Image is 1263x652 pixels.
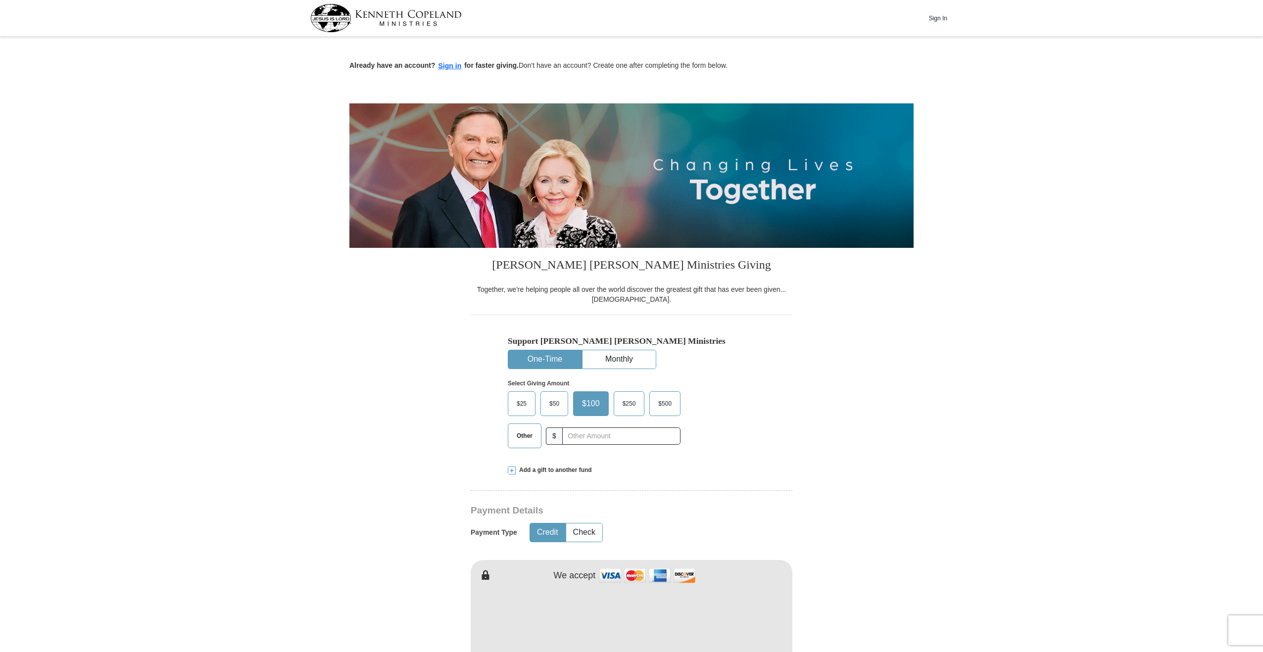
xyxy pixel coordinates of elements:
[544,396,564,411] span: $50
[508,350,582,369] button: One-Time
[530,523,565,542] button: Credit
[508,380,569,387] strong: Select Giving Amount
[436,60,465,72] button: Sign in
[618,396,641,411] span: $250
[508,336,755,346] h5: Support [PERSON_NAME] [PERSON_NAME] Ministries
[471,505,723,516] h3: Payment Details
[923,10,953,26] button: Sign In
[471,528,517,537] h5: Payment Type
[516,466,592,474] span: Add a gift to another fund
[653,396,677,411] span: $500
[512,396,532,411] span: $25
[577,396,605,411] span: $100
[349,61,519,69] strong: Already have an account? for faster giving.
[349,60,914,72] p: Don't have an account? Create one after completing the form below.
[562,427,680,445] input: Other Amount
[554,570,596,581] h4: We accept
[546,427,563,445] span: $
[598,565,697,586] img: credit cards accepted
[471,284,792,304] div: Together, we're helping people all over the world discover the greatest gift that has ever been g...
[583,350,656,369] button: Monthly
[566,523,602,542] button: Check
[310,4,462,32] img: kcm-header-logo.svg
[471,248,792,284] h3: [PERSON_NAME] [PERSON_NAME] Ministries Giving
[512,428,537,443] span: Other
